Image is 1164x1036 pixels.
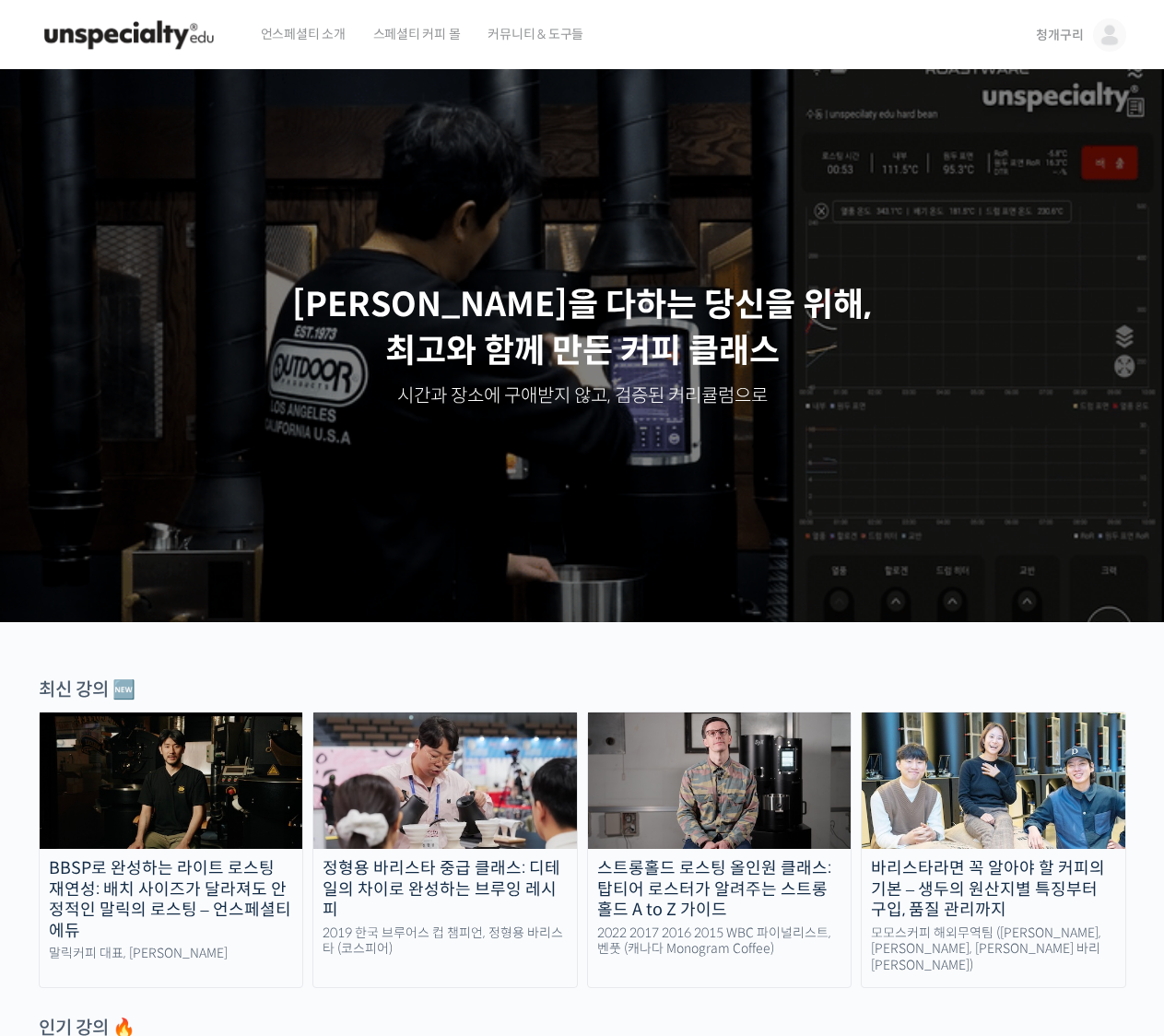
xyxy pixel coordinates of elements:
[18,383,1146,409] p: 시간과 장소에 구애받지 않고, 검증된 커리큘럼으로
[588,858,852,921] div: 스트롱홀드 로스팅 올인원 클래스: 탑티어 로스터가 알려주는 스트롱홀드 A to Z 가이드
[862,858,1125,921] div: 바리스타라면 꼭 알아야 할 커피의 기본 – 생두의 원산지별 특징부터 구입, 품질 관리까지
[313,925,577,958] div: 2019 한국 브루어스 컵 챔피언, 정형용 바리스타 (코스피어)
[862,712,1125,849] img: momos_course-thumbnail.jpg
[861,712,1126,988] a: 바리스타라면 꼭 알아야 할 커피의 기본 – 생두의 원산지별 특징부터 구입, 품질 관리까지 모모스커피 해외무역팀 ([PERSON_NAME], [PERSON_NAME], [PER...
[313,712,577,849] img: advanced-brewing_course-thumbnail.jpeg
[313,858,577,921] div: 정형용 바리스타 중급 클래스: 디테일의 차이로 완성하는 브루잉 레시피
[39,677,1126,702] div: 최신 강의 🆕
[1036,27,1083,43] span: 청개구리
[588,712,852,849] img: stronghold-roasting_course-thumbnail.jpg
[40,858,303,941] div: BBSP로 완성하는 라이트 로스팅 재연성: 배치 사이즈가 달라져도 안정적인 말릭의 로스팅 – 언스페셜티 에듀
[312,712,578,988] a: 정형용 바리스타 중급 클래스: 디테일의 차이로 완성하는 브루잉 레시피 2019 한국 브루어스 컵 챔피언, 정형용 바리스타 (코스피어)
[862,925,1125,974] div: 모모스커피 해외무역팀 ([PERSON_NAME], [PERSON_NAME], [PERSON_NAME] 바리[PERSON_NAME])
[587,712,852,988] a: 스트롱홀드 로스팅 올인원 클래스: 탑티어 로스터가 알려주는 스트롱홀드 A to Z 가이드 2022 2017 2016 2015 WBC 파이널리스트, 벤풋 (캐나다 Monogra...
[39,712,304,988] a: BBSP로 완성하는 라이트 로스팅 재연성: 배치 사이즈가 달라져도 안정적인 말릭의 로스팅 – 언스페셜티 에듀 말릭커피 대표, [PERSON_NAME]
[18,282,1146,375] p: [PERSON_NAME]을 다하는 당신을 위해, 최고와 함께 만든 커피 클래스
[588,925,852,958] div: 2022 2017 2016 2015 WBC 파이널리스트, 벤풋 (캐나다 Monogram Coffee)
[40,712,303,849] img: malic-roasting-class_course-thumbnail.jpg
[40,946,303,962] div: 말릭커피 대표, [PERSON_NAME]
